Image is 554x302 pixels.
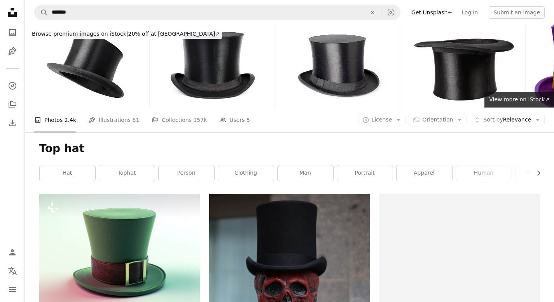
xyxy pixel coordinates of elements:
[193,116,207,124] span: 157k
[364,5,381,20] button: Clear
[218,165,274,181] a: clothing
[489,6,545,19] button: Submit an image
[397,165,452,181] a: apparel
[483,116,531,124] span: Relevance
[32,31,220,37] span: 20% off at [GEOGRAPHIC_DATA] ↗
[5,78,20,94] a: Explore
[484,92,554,108] a: View more on iStock↗
[278,165,333,181] a: man
[422,116,453,123] span: Orientation
[400,25,525,108] img: Retro top hat on white background
[5,25,20,40] a: Photos
[150,25,274,108] img: Close-Up Of Top Hat Against White Background
[159,165,214,181] a: person
[246,116,250,124] span: 5
[152,108,207,132] a: Collections 157k
[483,116,503,123] span: Sort by
[5,97,20,112] a: Collections
[457,6,482,19] a: Log in
[32,31,128,37] span: Browse premium images on iStock |
[531,165,540,181] button: scroll list to the right
[489,96,549,102] span: View more on iStock ↗
[25,25,227,43] a: Browse premium images on iStock|20% off at [GEOGRAPHIC_DATA]↗
[5,282,20,297] button: Menu
[409,114,467,126] button: Orientation
[25,25,149,108] img: Retro top hat ready to wear on white background
[275,25,400,108] img: Retro top hat on white background
[5,245,20,260] a: Log in / Sign up
[5,115,20,131] a: Download History
[358,114,406,126] button: License
[133,116,140,124] span: 81
[5,43,20,59] a: Illustrations
[35,5,48,20] button: Search Unsplash
[381,5,400,20] button: Visual search
[34,5,400,20] form: Find visuals sitewide
[39,250,200,257] a: A green material leprechaun hat with a brown leather band with a gold buckle on an isolated backg...
[89,108,139,132] a: Illustrations 81
[40,165,95,181] a: hat
[99,165,155,181] a: tophat
[407,6,457,19] a: Get Unsplash+
[39,142,540,156] h1: Top hat
[219,108,250,132] a: Users 5
[470,114,545,126] button: Sort byRelevance
[456,165,512,181] a: human
[337,165,393,181] a: portrait
[5,263,20,279] button: Language
[372,116,392,123] span: License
